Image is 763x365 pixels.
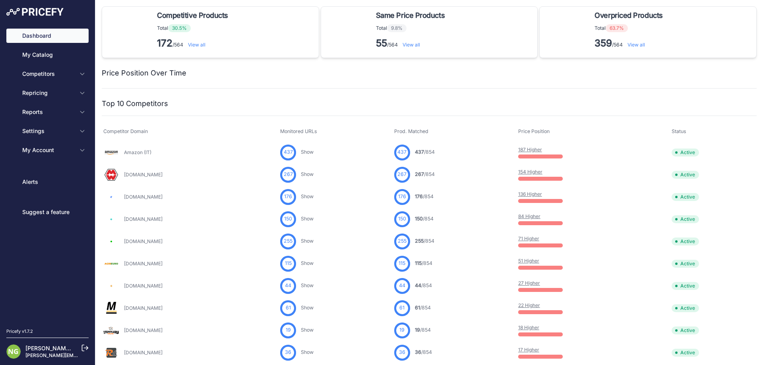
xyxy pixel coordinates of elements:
span: Active [672,193,699,201]
p: Total [376,24,448,32]
span: Active [672,149,699,156]
span: Active [672,282,699,290]
span: Competitive Products [157,10,228,21]
a: [DOMAIN_NAME] [124,194,163,200]
span: Competitor Domain [103,128,148,134]
a: Show [301,238,314,244]
a: 19/854 [415,327,431,333]
span: Overpriced Products [595,10,662,21]
a: 44/854 [415,282,432,288]
span: 176 [398,193,406,201]
span: Reports [22,108,74,116]
a: [PERSON_NAME] [PERSON_NAME] [25,345,118,351]
span: Monitored URLs [280,128,317,134]
a: View all [188,42,205,48]
a: 187 Higher [518,147,542,153]
a: 255/854 [415,238,434,244]
a: 176/854 [415,193,434,199]
span: Active [672,215,699,223]
a: 51 Higher [518,258,539,264]
span: 267 [397,171,407,178]
span: Same Price Products [376,10,445,21]
span: Active [672,349,699,357]
span: 437 [284,149,293,156]
button: My Account [6,143,89,157]
strong: 359 [595,37,612,49]
span: Price Position [518,128,550,134]
a: 154 Higher [518,169,542,175]
a: 71 Higher [518,236,539,241]
span: 437 [397,149,407,156]
p: Total [595,24,666,32]
span: 267 [284,171,293,178]
a: 18 Higher [518,324,539,330]
a: Dashboard [6,29,89,43]
a: 27 Higher [518,280,540,286]
span: 9.8% [387,24,407,32]
span: Competitors [22,70,74,78]
a: Suggest a feature [6,205,89,219]
span: 255 [398,238,407,245]
strong: 55 [376,37,387,49]
button: Reports [6,105,89,119]
a: 115/854 [415,260,432,266]
a: 84 Higher [518,213,540,219]
a: 17 Higher [518,347,539,353]
a: 150/854 [415,216,434,222]
p: Total [157,24,231,32]
a: My Catalog [6,48,89,62]
span: 150 [284,215,292,223]
span: 61 [286,304,291,312]
button: Settings [6,124,89,138]
a: [DOMAIN_NAME] [124,261,163,267]
a: Show [301,171,314,177]
span: 44 [399,282,405,290]
a: Amazon (IT) [124,149,151,155]
span: Active [672,260,699,268]
p: /564 [376,37,448,50]
a: Show [301,349,314,355]
span: 44 [285,282,291,290]
span: 150 [398,215,406,223]
a: 437/854 [415,149,435,155]
span: 36 [415,349,421,355]
span: Prod. Matched [394,128,428,134]
span: 176 [284,193,292,201]
span: Active [672,304,699,312]
button: Repricing [6,86,89,100]
span: 150 [415,216,423,222]
img: Pricefy Logo [6,8,64,16]
a: 136 Higher [518,191,542,197]
span: Status [672,128,686,134]
a: [DOMAIN_NAME] [124,216,163,222]
div: Pricefy v1.7.2 [6,328,33,335]
span: 437 [415,149,424,155]
span: 30.5% [168,24,191,32]
span: 176 [415,193,423,199]
span: Active [672,171,699,179]
span: 61 [399,304,405,312]
a: [DOMAIN_NAME] [124,305,163,311]
nav: Sidebar [6,29,89,319]
a: [PERSON_NAME][EMAIL_ADDRESS][PERSON_NAME][DOMAIN_NAME] [25,352,187,358]
a: 267/854 [415,171,435,177]
span: 115 [285,260,292,267]
a: [DOMAIN_NAME] [124,283,163,289]
p: /564 [595,37,666,50]
a: [DOMAIN_NAME] [124,172,163,178]
span: Repricing [22,89,74,97]
a: Show [301,305,314,311]
span: 115 [399,260,405,267]
span: 19 [286,326,291,334]
a: Alerts [6,175,89,189]
a: View all [403,42,420,48]
span: 255 [415,238,424,244]
a: Show [301,327,314,333]
span: 115 [415,260,422,266]
span: 267 [415,171,424,177]
h2: Price Position Over Time [102,68,186,79]
strong: 172 [157,37,172,49]
button: Competitors [6,67,89,81]
span: 19 [415,327,420,333]
a: [DOMAIN_NAME] [124,327,163,333]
